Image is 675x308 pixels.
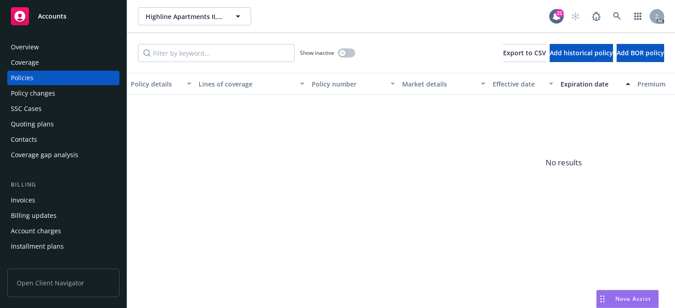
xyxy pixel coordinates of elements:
[503,48,546,57] span: Export to CSV
[146,12,224,21] span: Highline Apartments II, LLC
[138,44,295,62] input: Filter by keyword...
[308,73,399,95] button: Policy number
[11,193,35,207] div: Invoices
[11,224,61,238] div: Account charges
[7,239,119,254] a: Installment plans
[11,132,37,147] div: Contacts
[300,49,334,57] span: Show inactive
[11,55,39,70] div: Coverage
[11,101,42,116] div: SSC Cases
[312,79,385,89] div: Policy number
[11,148,78,162] div: Coverage gap analysis
[7,132,119,147] a: Contacts
[138,7,251,25] button: Highline Apartments II, LLC
[617,44,664,62] button: Add BOR policy
[7,55,119,70] a: Coverage
[587,7,605,25] a: Report a Bug
[7,208,119,223] a: Billing updates
[7,269,119,297] span: Open Client Navigator
[11,239,64,254] div: Installment plans
[195,73,308,95] button: Lines of coverage
[557,73,634,95] button: Expiration date
[7,4,119,29] a: Accounts
[38,13,67,20] span: Accounts
[7,40,119,54] a: Overview
[11,86,55,101] div: Policy changes
[7,71,119,85] a: Policies
[596,290,659,308] button: Nova Assist
[7,86,119,101] a: Policy changes
[637,79,675,89] div: Premium
[550,44,613,62] button: Add historical policy
[556,9,564,17] div: 21
[597,290,608,308] div: Drag to move
[493,79,543,89] div: Effective date
[617,48,664,57] span: Add BOR policy
[7,180,119,189] div: Billing
[399,73,489,95] button: Market details
[11,71,33,85] div: Policies
[489,73,557,95] button: Effective date
[615,295,651,303] span: Nova Assist
[11,208,57,223] div: Billing updates
[566,7,585,25] a: Start snowing
[127,73,195,95] button: Policy details
[402,79,475,89] div: Market details
[7,193,119,207] a: Invoices
[561,79,620,89] div: Expiration date
[503,44,546,62] button: Export to CSV
[7,101,119,116] a: SSC Cases
[11,40,39,54] div: Overview
[131,79,181,89] div: Policy details
[199,79,295,89] div: Lines of coverage
[629,7,647,25] a: Switch app
[608,7,626,25] a: Search
[11,117,54,131] div: Quoting plans
[550,48,613,57] span: Add historical policy
[7,224,119,238] a: Account charges
[7,117,119,131] a: Quoting plans
[7,148,119,162] a: Coverage gap analysis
